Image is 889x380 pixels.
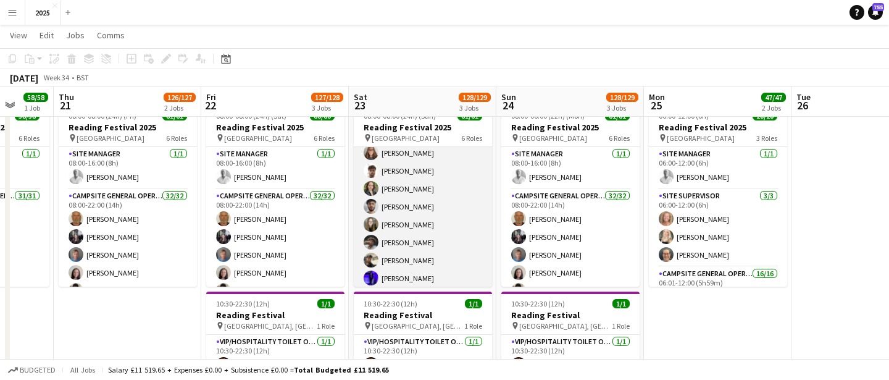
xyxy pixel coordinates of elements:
[501,335,640,377] app-card-role: VIP/Hospitality Toilet Operative1/110:30-22:30 (12h)[PERSON_NAME]
[77,73,89,82] div: BST
[206,104,344,287] app-job-card: 08:00-08:00 (24h) (Sat)60/60Reading Festival 2025 [GEOGRAPHIC_DATA]6 RolesSite Manager1/108:00-16...
[459,103,490,112] div: 3 Jobs
[872,3,884,11] span: 755
[762,103,785,112] div: 2 Jobs
[354,104,492,287] app-job-card: 08:00-08:00 (24h) (Sun)61/61Reading Festival 2025 [GEOGRAPHIC_DATA]6 Roles[PERSON_NAME] KarMedusa...
[461,133,482,143] span: 6 Roles
[68,365,98,374] span: All jobs
[354,91,367,103] span: Sat
[649,122,787,133] h3: Reading Festival 2025
[206,91,216,103] span: Fri
[364,299,417,308] span: 10:30-22:30 (12h)
[354,292,492,377] app-job-card: 10:30-22:30 (12h)1/1Reading Festival [GEOGRAPHIC_DATA], [GEOGRAPHIC_DATA]1 RoleVIP/Hospitality To...
[204,98,216,112] span: 22
[667,133,735,143] span: [GEOGRAPHIC_DATA]
[501,147,640,189] app-card-role: Site Manager1/108:00-16:00 (8h)[PERSON_NAME]
[314,133,335,143] span: 6 Roles
[464,321,482,331] span: 1 Role
[59,122,197,133] h3: Reading Festival 2025
[501,91,516,103] span: Sun
[647,98,665,112] span: 25
[372,133,440,143] span: [GEOGRAPHIC_DATA]
[761,93,786,102] span: 47/47
[501,292,640,377] app-job-card: 10:30-22:30 (12h)1/1Reading Festival [GEOGRAPHIC_DATA], [GEOGRAPHIC_DATA]1 RoleVIP/Hospitality To...
[19,133,40,143] span: 6 Roles
[796,91,811,103] span: Tue
[206,335,344,377] app-card-role: VIP/Hospitality Toilet Operative1/110:30-22:30 (12h)[PERSON_NAME]
[57,98,74,112] span: 21
[59,91,74,103] span: Thu
[501,104,640,287] app-job-card: 08:00-06:00 (22h) (Mon)61/61Reading Festival 2025 [GEOGRAPHIC_DATA]6 RolesSite Manager1/108:00-16...
[649,91,665,103] span: Mon
[108,365,389,374] div: Salary £11 519.65 + Expenses £0.00 + Subsistence £0.00 =
[5,27,32,43] a: View
[352,98,367,112] span: 23
[206,292,344,377] app-job-card: 10:30-22:30 (12h)1/1Reading Festival [GEOGRAPHIC_DATA], [GEOGRAPHIC_DATA]1 RoleVIP/Hospitality To...
[868,5,883,20] a: 755
[607,103,638,112] div: 3 Jobs
[756,133,777,143] span: 3 Roles
[166,133,187,143] span: 6 Roles
[649,147,787,189] app-card-role: Site Manager1/106:00-12:00 (6h)[PERSON_NAME]
[317,321,335,331] span: 1 Role
[317,299,335,308] span: 1/1
[20,366,56,374] span: Budgeted
[224,321,317,331] span: [GEOGRAPHIC_DATA], [GEOGRAPHIC_DATA]
[499,98,516,112] span: 24
[164,93,196,102] span: 126/127
[649,189,787,267] app-card-role: Site Supervisor3/306:00-12:00 (6h)[PERSON_NAME][PERSON_NAME][PERSON_NAME]
[40,30,54,41] span: Edit
[311,93,343,102] span: 127/128
[41,73,72,82] span: Week 34
[216,299,270,308] span: 10:30-22:30 (12h)
[164,103,195,112] div: 2 Jobs
[66,30,85,41] span: Jobs
[6,363,57,377] button: Budgeted
[312,103,343,112] div: 3 Jobs
[501,122,640,133] h3: Reading Festival 2025
[61,27,90,43] a: Jobs
[501,310,640,321] h3: Reading Festival
[795,98,811,112] span: 26
[59,147,197,189] app-card-role: Site Manager1/108:00-16:00 (8h)[PERSON_NAME]
[519,133,587,143] span: [GEOGRAPHIC_DATA]
[612,321,630,331] span: 1 Role
[609,133,630,143] span: 6 Roles
[354,122,492,133] h3: Reading Festival 2025
[206,122,344,133] h3: Reading Festival 2025
[35,27,59,43] a: Edit
[25,1,61,25] button: 2025
[519,321,612,331] span: [GEOGRAPHIC_DATA], [GEOGRAPHIC_DATA]
[24,103,48,112] div: 1 Job
[649,104,787,287] app-job-card: 06:00-12:00 (6h)20/20Reading Festival 2025 [GEOGRAPHIC_DATA]3 RolesSite Manager1/106:00-12:00 (6h...
[10,72,38,84] div: [DATE]
[354,335,492,377] app-card-role: VIP/Hospitality Toilet Operative1/110:30-22:30 (12h)[PERSON_NAME]
[511,299,565,308] span: 10:30-22:30 (12h)
[224,133,292,143] span: [GEOGRAPHIC_DATA]
[294,365,389,374] span: Total Budgeted £11 519.65
[459,93,491,102] span: 128/129
[206,310,344,321] h3: Reading Festival
[59,104,197,287] app-job-card: 08:00-08:00 (24h) (Fri)61/61Reading Festival 2025 [GEOGRAPHIC_DATA]6 RolesSite Manager1/108:00-16...
[372,321,464,331] span: [GEOGRAPHIC_DATA], [GEOGRAPHIC_DATA]
[23,93,48,102] span: 58/58
[612,299,630,308] span: 1/1
[77,133,144,143] span: [GEOGRAPHIC_DATA]
[606,93,638,102] span: 128/129
[354,310,492,321] h3: Reading Festival
[206,147,344,189] app-card-role: Site Manager1/108:00-16:00 (8h)[PERSON_NAME]
[97,30,125,41] span: Comms
[92,27,130,43] a: Comms
[465,299,482,308] span: 1/1
[10,30,27,41] span: View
